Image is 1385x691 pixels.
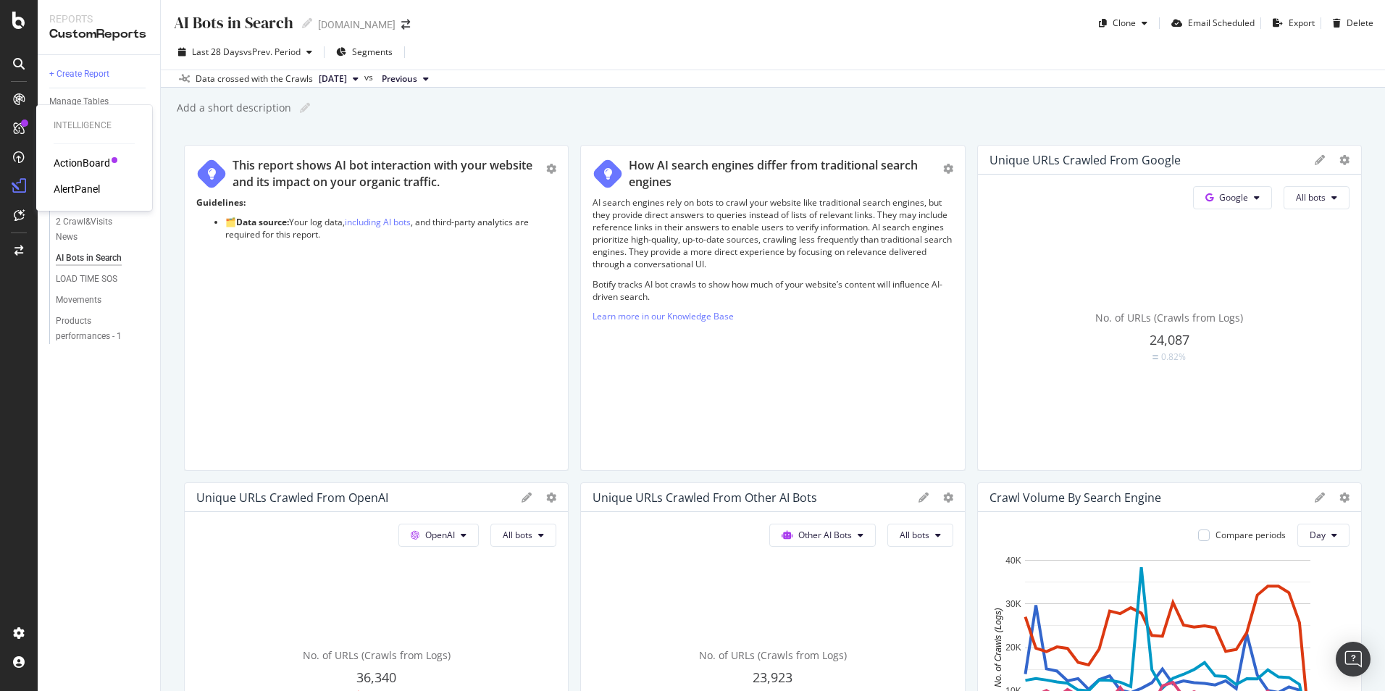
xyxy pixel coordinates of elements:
[175,101,291,115] div: Add a short description
[192,46,243,58] span: Last 28 Days
[54,156,110,170] a: ActionBoard
[769,524,876,547] button: Other AI Bots
[753,669,792,686] span: 23,923
[56,272,150,287] a: LOAD TIME SOS
[593,196,953,271] p: AI search engines rely on bots to crawl your website like traditional search engines, but they pr...
[398,524,479,547] button: OpenAI
[1336,642,1371,677] div: Open Intercom Messenger
[1005,642,1021,653] text: 20K
[49,26,148,43] div: CustomReports
[992,608,1003,687] text: No. of Crawls (Logs)
[225,216,556,240] li: 🗂️ Your log data, , and third-party analytics are required for this report.
[49,94,150,109] a: Manage Tables
[977,145,1362,471] div: Unique URLs Crawled from GoogleGoogleAll botsNo. of URLs (Crawls from Logs)24,087Equal0.82%
[54,120,135,132] div: Intelligence
[546,164,556,174] div: gear
[56,272,117,287] div: LOAD TIME SOS
[196,196,246,209] strong: Guidelines:
[196,490,388,505] div: Unique URLs Crawled from OpenAI
[56,214,135,245] div: 2 Crawl&Visits News
[356,669,396,686] span: 36,340
[56,251,122,266] div: AI Bots in Search
[49,94,109,109] div: Manage Tables
[1166,12,1255,35] button: Email Scheduled
[1284,186,1350,209] button: All bots
[1095,311,1243,324] span: No. of URLs (Crawls from Logs)
[319,72,347,85] span: 2025 Sep. 30th
[1193,186,1272,209] button: Google
[1215,529,1286,541] div: Compare periods
[503,529,532,541] span: All bots
[243,46,301,58] span: vs Prev. Period
[580,145,965,471] div: How AI search engines differ from traditional search enginesAI search engines rely on bots to cra...
[330,41,398,64] button: Segments
[699,648,847,662] span: No. of URLs (Crawls from Logs)
[300,103,310,113] i: Edit report name
[1347,17,1373,29] div: Delete
[989,153,1181,167] div: Unique URLs Crawled from Google
[1267,12,1315,35] button: Export
[56,314,138,344] div: Products performances - 1
[1150,331,1189,348] span: 24,087
[1005,556,1021,566] text: 40K
[56,293,101,308] div: Movements
[425,529,455,541] span: OpenAI
[989,490,1161,505] div: Crawl Volume By Search Engine
[382,72,417,85] span: Previous
[1161,351,1186,363] div: 0.82%
[196,72,313,85] div: Data crossed with the Crawls
[313,70,364,88] button: [DATE]
[172,41,318,64] button: Last 28 DaysvsPrev. Period
[1289,17,1315,29] div: Export
[1296,191,1326,204] span: All bots
[184,145,569,471] div: This report shows AI bot interaction with your website and its impact on your organic traffic.Gui...
[943,164,953,174] div: gear
[318,17,396,32] div: [DOMAIN_NAME]
[56,214,150,245] a: 2 Crawl&Visits News
[798,529,852,541] span: Other AI Bots
[302,18,312,28] i: Edit report name
[376,70,435,88] button: Previous
[54,182,100,196] a: AlertPanel
[303,648,451,662] span: No. of URLs (Crawls from Logs)
[352,46,393,58] span: Segments
[1219,191,1248,204] span: Google
[49,67,150,82] a: + Create Report
[593,490,817,505] div: Unique URLs Crawled from Other AI Bots
[49,67,109,82] div: + Create Report
[1188,17,1255,29] div: Email Scheduled
[1113,17,1136,29] div: Clone
[1327,12,1373,35] button: Delete
[56,251,150,266] a: AI Bots in Search
[887,524,953,547] button: All bots
[629,157,942,190] div: How AI search engines differ from traditional search engines
[1152,355,1158,359] img: Equal
[593,278,953,303] p: Botify tracks AI bot crawls to show how much of your website’s content will influence AI-driven s...
[233,157,546,190] div: This report shows AI bot interaction with your website and its impact on your organic traffic.
[172,12,293,34] div: AI Bots in Search
[49,12,148,26] div: Reports
[1005,599,1021,609] text: 30K
[56,314,150,344] a: Products performances - 1
[236,216,289,228] strong: Data source:
[1310,529,1326,541] span: Day
[593,310,734,322] a: Learn more in our Knowledge Base
[1297,524,1350,547] button: Day
[345,216,411,228] a: including AI bots
[56,293,150,308] a: Movements
[1093,12,1153,35] button: Clone
[900,529,929,541] span: All bots
[401,20,410,30] div: arrow-right-arrow-left
[364,71,376,84] span: vs
[490,524,556,547] button: All bots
